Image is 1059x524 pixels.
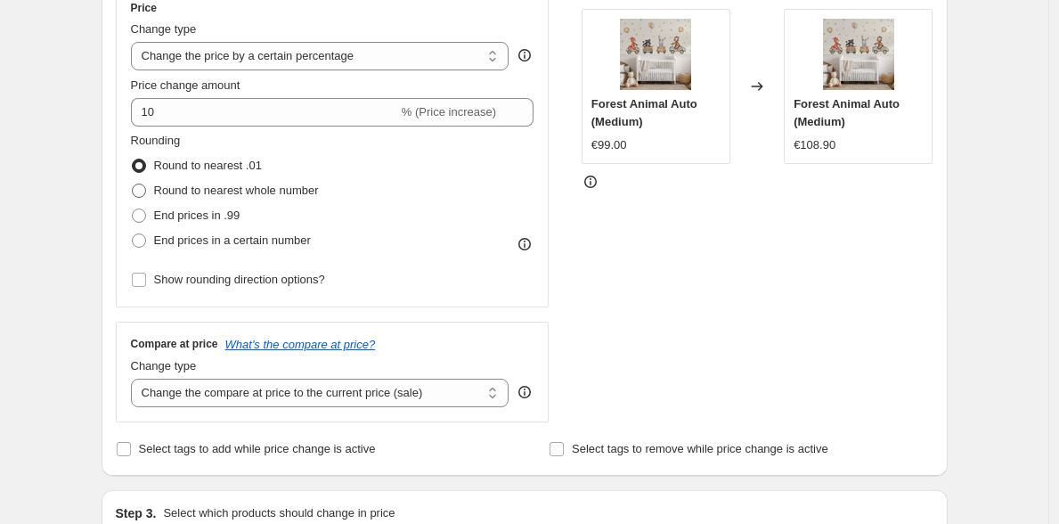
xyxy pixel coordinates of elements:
[154,159,262,172] span: Round to nearest .01
[402,105,496,119] span: % (Price increase)
[516,383,534,401] div: help
[131,22,197,36] span: Change type
[131,78,240,92] span: Price change amount
[591,97,697,128] span: Forest Animal Auto (Medium)
[131,134,181,147] span: Rounding
[131,1,157,15] h3: Price
[591,136,627,154] div: €99.00
[131,337,218,351] h3: Compare at price
[794,97,900,128] span: Forest Animal Auto (Medium)
[116,504,157,522] h2: Step 3.
[225,338,376,351] button: What's the compare at price?
[131,98,398,127] input: -15
[154,209,240,222] span: End prices in .99
[794,136,835,154] div: €108.90
[154,184,319,197] span: Round to nearest whole number
[572,442,828,455] span: Select tags to remove while price change is active
[154,273,325,286] span: Show rounding direction options?
[516,46,534,64] div: help
[131,359,197,373] span: Change type
[154,233,311,247] span: End prices in a certain number
[620,19,691,90] img: nursery-wallpaper-smart-object-mockup-NW1011_a5e41c03-55d5-49ee-8932-5a27fa3f213f_80x.jpg
[139,442,376,455] span: Select tags to add while price change is active
[823,19,894,90] img: nursery-wallpaper-smart-object-mockup-NW1011_a5e41c03-55d5-49ee-8932-5a27fa3f213f_80x.jpg
[163,504,395,522] p: Select which products should change in price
